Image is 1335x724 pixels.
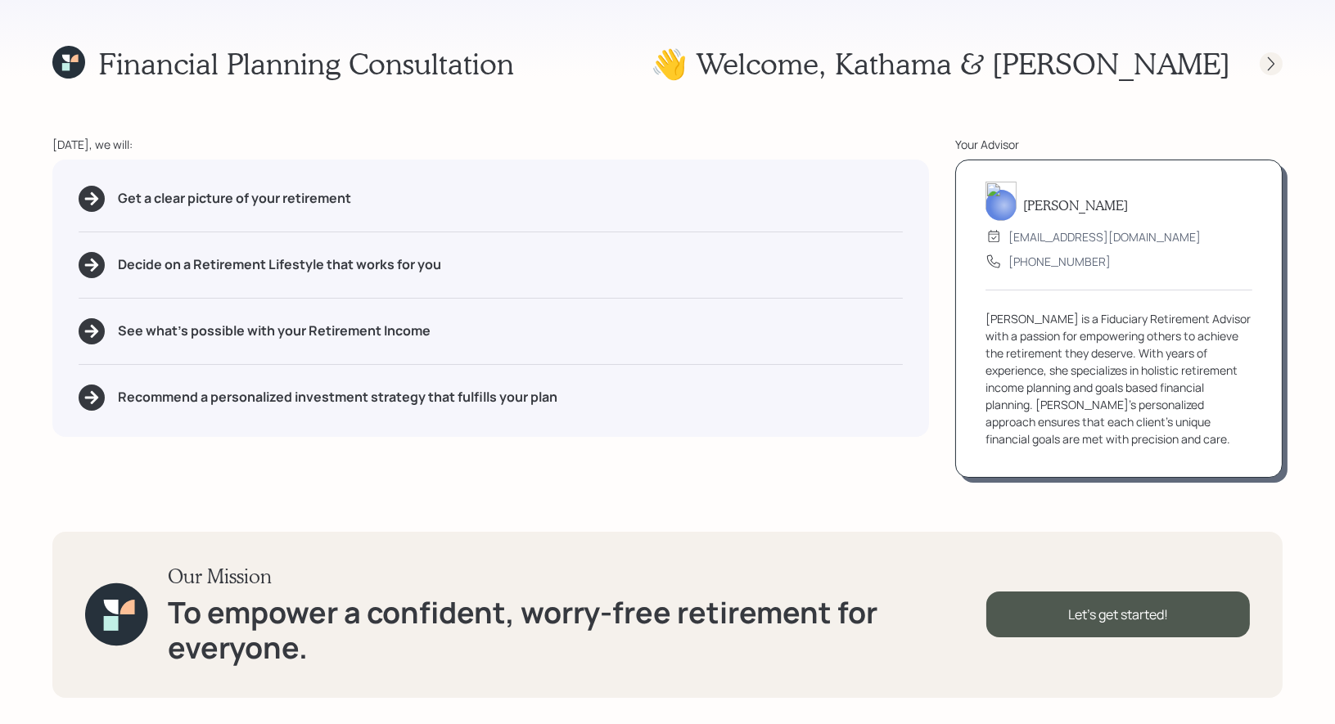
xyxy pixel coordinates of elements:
h5: Decide on a Retirement Lifestyle that works for you [118,257,441,272]
div: [DATE], we will: [52,136,929,153]
h3: Our Mission [168,564,987,588]
img: treva-nostdahl-headshot.png [985,182,1017,221]
h5: Recommend a personalized investment strategy that fulfills your plan [118,389,557,405]
h5: [PERSON_NAME] [1023,197,1128,213]
div: Your Advisor [955,136,1283,153]
h1: 👋 Welcome , Kathama & [PERSON_NAME] [651,46,1230,81]
div: Let's get started! [986,591,1250,637]
div: [PERSON_NAME] is a Fiduciary Retirement Advisor with a passion for empowering others to achieve t... [985,310,1252,447]
h1: Financial Planning Consultation [98,46,514,81]
h5: See what's possible with your Retirement Income [118,323,431,339]
h1: To empower a confident, worry-free retirement for everyone. [168,595,987,665]
div: [PHONE_NUMBER] [1008,253,1111,270]
div: [EMAIL_ADDRESS][DOMAIN_NAME] [1008,228,1201,245]
h5: Get a clear picture of your retirement [118,191,351,206]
